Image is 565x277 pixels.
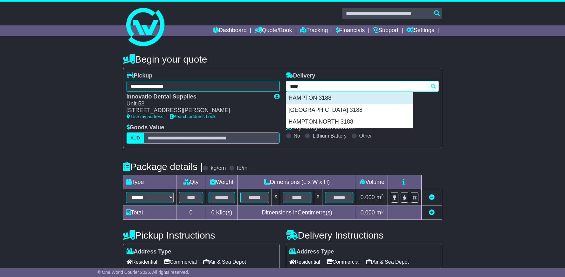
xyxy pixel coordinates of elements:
[286,81,439,92] typeahead: Please provide city
[123,54,442,64] h4: Begin your quote
[289,248,334,255] label: Address Type
[123,206,176,220] td: Total
[286,72,315,79] label: Delivery
[327,257,360,267] span: Commercial
[272,189,280,206] td: x
[170,114,216,119] a: Search address book
[127,248,171,255] label: Address Type
[373,25,398,36] a: Support
[206,206,238,220] td: Kilo(s)
[176,206,206,220] td: 0
[313,133,347,139] label: Lithium Battery
[211,209,214,216] span: 0
[213,25,247,36] a: Dashboard
[203,257,246,267] span: Air & Sea Depot
[294,133,300,139] label: No
[366,257,409,267] span: Air & Sea Depot
[164,257,197,267] span: Commercial
[123,161,203,172] h4: Package details |
[406,25,434,36] a: Settings
[381,193,384,198] sup: 3
[286,116,413,128] div: HAMPTON NORTH 3188
[127,100,268,107] div: Unit 53
[359,133,372,139] label: Other
[300,25,328,36] a: Tracking
[97,270,189,275] span: © One World Courier 2025. All rights reserved.
[376,209,384,216] span: m
[123,230,279,240] h4: Pickup Instructions
[286,104,413,116] div: [GEOGRAPHIC_DATA] 3188
[361,194,375,200] span: 0.000
[336,25,365,36] a: Financials
[286,92,413,104] div: HAMPTON 3188
[289,257,320,267] span: Residential
[429,194,435,200] a: Remove this item
[254,25,292,36] a: Quote/Book
[127,257,157,267] span: Residential
[429,209,435,216] a: Add new item
[238,206,356,220] td: Dimensions in Centimetre(s)
[361,209,375,216] span: 0.000
[237,165,247,172] label: lb/in
[238,175,356,189] td: Dimensions (L x W x H)
[127,124,164,131] label: Goods Value
[127,107,268,114] div: [STREET_ADDRESS][PERSON_NAME]
[356,175,388,189] td: Volume
[127,132,144,144] label: AUD
[127,114,163,119] a: Use my address
[314,189,322,206] td: x
[176,175,206,189] td: Qty
[286,230,442,240] h4: Delivery Instructions
[210,165,226,172] label: kg/cm
[127,93,268,100] div: Innovatio Dental Supplies
[381,209,384,213] sup: 3
[127,72,153,79] label: Pickup
[123,175,176,189] td: Type
[206,175,238,189] td: Weight
[376,194,384,200] span: m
